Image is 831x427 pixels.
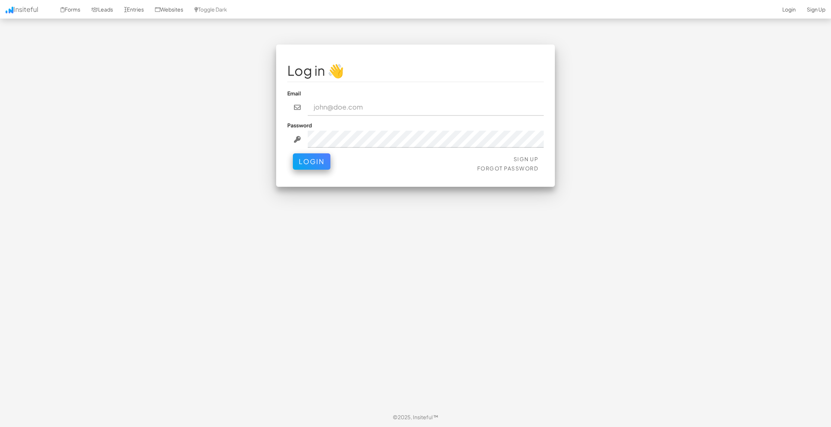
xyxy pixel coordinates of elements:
[477,165,539,172] a: Forgot Password
[514,156,539,162] a: Sign Up
[6,7,13,13] img: icon.png
[287,89,301,97] label: Email
[287,121,312,129] label: Password
[287,63,544,78] h1: Log in 👋
[308,99,544,116] input: john@doe.com
[293,153,330,170] button: Login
